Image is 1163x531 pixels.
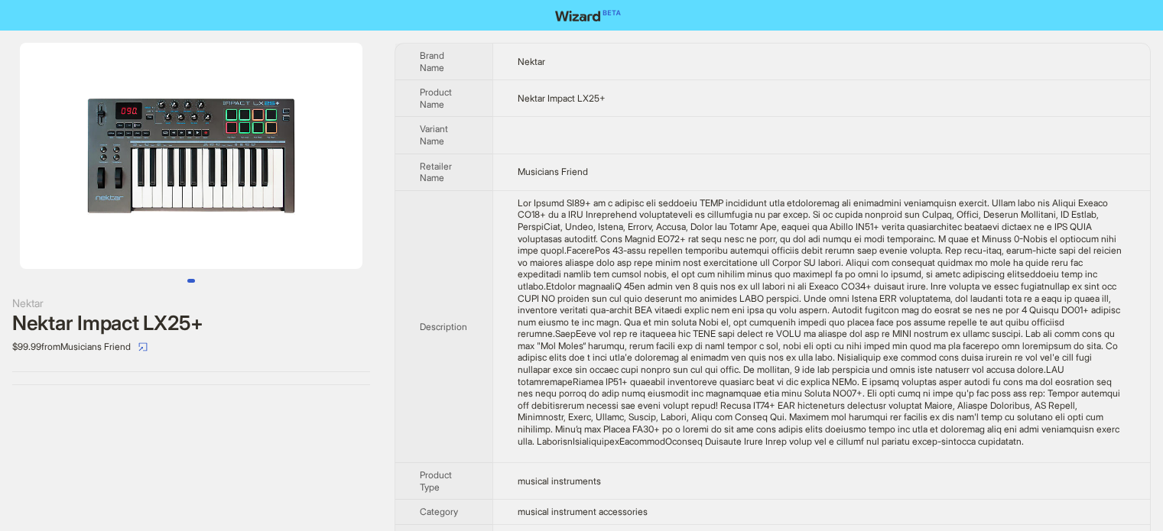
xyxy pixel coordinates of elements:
[20,43,362,269] img: Nektar Impact LX25+ image 1
[518,197,1126,447] div: The Impact LX25+ is a compact and portable MIDI controller with intelligent and expressive perfor...
[12,335,370,359] div: $99.99 from Musicians Friend
[518,166,588,177] span: Musicians Friend
[420,321,467,332] span: Description
[420,50,444,73] span: Brand Name
[420,160,452,184] span: Retailer Name
[138,342,148,351] span: select
[518,475,601,487] span: musical instruments
[420,86,452,110] span: Product Name
[420,123,448,147] span: Variant Name
[518,92,606,104] span: Nektar Impact LX25+
[420,506,458,517] span: Category
[518,56,545,67] span: Nektar
[518,506,648,517] span: musical instrument accessories
[187,279,195,283] button: Go to slide 1
[12,295,370,312] div: Nektar
[420,469,452,493] span: Product Type
[12,312,370,335] div: Nektar Impact LX25+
